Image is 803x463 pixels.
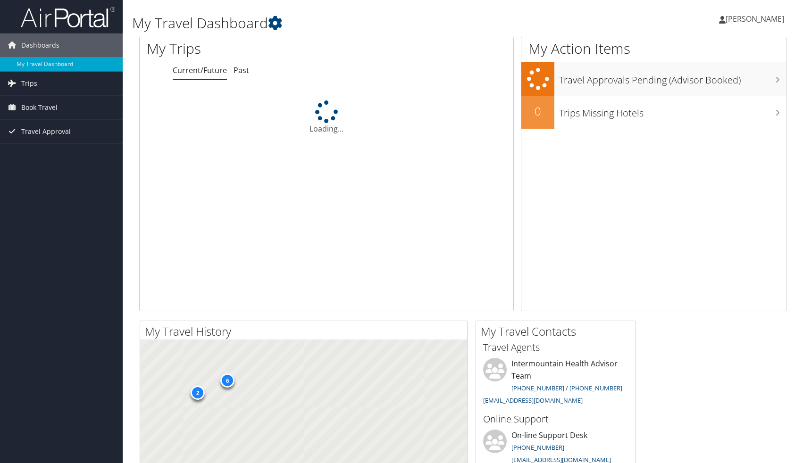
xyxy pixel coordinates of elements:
a: 0Trips Missing Hotels [521,96,786,129]
li: Intermountain Health Advisor Team [478,358,633,408]
div: 2 [191,386,205,400]
img: airportal-logo.png [21,6,115,28]
a: Travel Approvals Pending (Advisor Booked) [521,62,786,96]
a: [PHONE_NUMBER] [511,443,564,452]
div: Loading... [140,100,513,134]
span: Trips [21,72,37,95]
a: Past [234,65,249,75]
h2: My Travel Contacts [481,323,636,339]
a: [PERSON_NAME] [719,5,794,33]
a: [EMAIL_ADDRESS][DOMAIN_NAME] [483,396,583,405]
span: Dashboards [21,33,59,57]
span: Travel Approval [21,120,71,143]
h3: Travel Approvals Pending (Advisor Booked) [559,69,786,87]
h1: My Action Items [521,39,786,58]
a: [PHONE_NUMBER] / [PHONE_NUMBER] [511,384,622,392]
span: Book Travel [21,96,58,119]
h3: Trips Missing Hotels [559,102,786,120]
h3: Online Support [483,413,628,426]
a: Current/Future [173,65,227,75]
h1: My Trips [147,39,351,58]
h2: 0 [521,103,554,119]
div: 6 [220,373,234,388]
h2: My Travel History [145,323,467,339]
h3: Travel Agents [483,341,628,354]
h1: My Travel Dashboard [132,13,573,33]
span: [PERSON_NAME] [726,14,784,24]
